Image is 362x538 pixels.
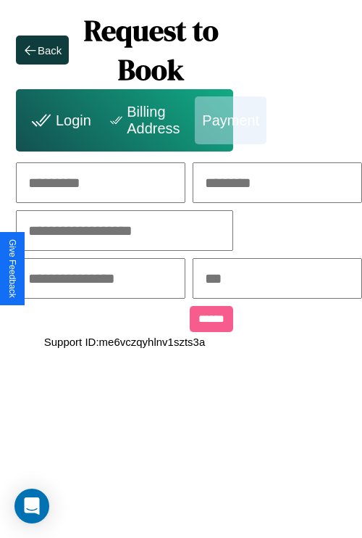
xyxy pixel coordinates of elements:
[44,332,206,352] p: Support ID: me6vczqyhlnv1szts3a
[38,44,62,57] div: Back
[7,239,17,298] div: Give Feedback
[14,489,49,523] div: Open Intercom Messenger
[266,96,329,144] div: Review
[195,96,266,144] div: Payment
[98,96,195,144] div: Billing Address
[69,11,233,89] h1: Request to Book
[16,36,69,65] button: Back
[20,96,98,144] div: Login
